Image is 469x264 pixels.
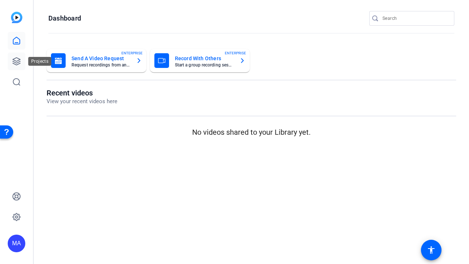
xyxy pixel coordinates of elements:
mat-icon: accessibility [427,246,436,254]
mat-card-title: Send A Video Request [72,54,130,63]
mat-card-subtitle: Start a group recording session [175,63,234,67]
button: Send A Video RequestRequest recordings from anyone, anywhereENTERPRISE [47,49,146,72]
h1: Dashboard [48,14,81,23]
mat-card-subtitle: Request recordings from anyone, anywhere [72,63,130,67]
div: Projects [28,57,51,66]
p: No videos shared to your Library yet. [47,127,456,138]
span: ENTERPRISE [225,50,246,56]
img: blue-gradient.svg [11,12,22,23]
p: View your recent videos here [47,97,117,106]
h1: Recent videos [47,88,117,97]
input: Search [382,14,448,23]
div: MA [8,235,25,252]
button: Record With OthersStart a group recording sessionENTERPRISE [150,49,250,72]
mat-card-title: Record With Others [175,54,234,63]
span: ENTERPRISE [121,50,143,56]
